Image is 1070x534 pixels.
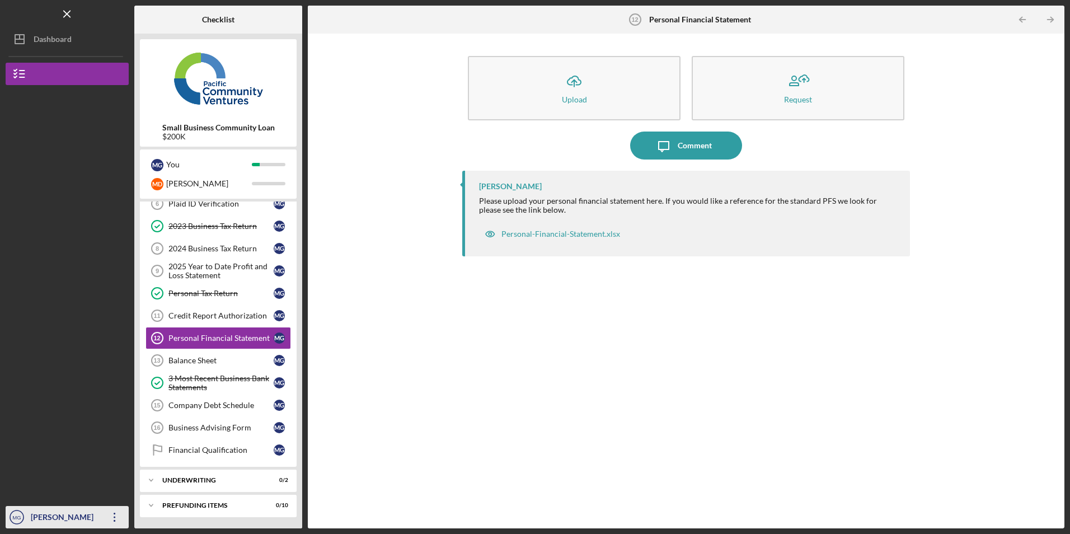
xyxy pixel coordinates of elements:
[168,289,274,298] div: Personal Tax Return
[630,132,742,160] button: Comment
[146,193,291,215] a: 6Plaid ID VerificationMG
[168,401,274,410] div: Company Debt Schedule
[678,132,712,160] div: Comment
[166,174,252,193] div: [PERSON_NAME]
[274,265,285,277] div: M G
[146,372,291,394] a: 3 Most Recent Business Bank StatementsMG
[168,374,274,392] div: 3 Most Recent Business Bank Statements
[274,377,285,388] div: M G
[146,416,291,439] a: 16Business Advising FormMG
[274,400,285,411] div: M G
[168,244,274,253] div: 2024 Business Tax Return
[274,444,285,456] div: M G
[168,262,274,280] div: 2025 Year to Date Profit and Loss Statement
[168,446,274,455] div: Financial Qualification
[501,229,620,238] div: Personal-Financial-Statement.xlsx
[151,178,163,190] div: M D
[274,310,285,321] div: M G
[6,506,129,528] button: MG[PERSON_NAME]
[168,311,274,320] div: Credit Report Authorization
[140,45,297,112] img: Product logo
[146,327,291,349] a: 12Personal Financial StatementMG
[28,506,101,531] div: [PERSON_NAME]
[479,196,898,214] div: Please upload your personal financial statement here. If you would like a reference for the stand...
[274,243,285,254] div: M G
[168,199,274,208] div: Plaid ID Verification
[268,502,288,509] div: 0 / 10
[274,198,285,209] div: M G
[166,155,252,174] div: You
[146,260,291,282] a: 92025 Year to Date Profit and Loss StatementMG
[649,15,751,24] b: Personal Financial Statement
[274,422,285,433] div: M G
[153,335,160,341] tspan: 12
[692,56,904,120] button: Request
[631,16,638,23] tspan: 12
[146,439,291,461] a: Financial QualificationMG
[274,221,285,232] div: M G
[168,222,274,231] div: 2023 Business Tax Return
[168,356,274,365] div: Balance Sheet
[162,477,260,484] div: Underwriting
[202,15,234,24] b: Checklist
[146,215,291,237] a: 2023 Business Tax ReturnMG
[153,424,160,431] tspan: 16
[156,268,159,274] tspan: 9
[479,223,626,245] button: Personal-Financial-Statement.xlsx
[34,28,72,53] div: Dashboard
[162,123,275,132] b: Small Business Community Loan
[151,159,163,171] div: M G
[268,477,288,484] div: 0 / 2
[274,288,285,299] div: M G
[146,349,291,372] a: 13Balance SheetMG
[156,245,159,252] tspan: 8
[146,305,291,327] a: 11Credit Report AuthorizationMG
[146,237,291,260] a: 82024 Business Tax ReturnMG
[468,56,681,120] button: Upload
[168,423,274,432] div: Business Advising Form
[153,402,160,409] tspan: 15
[146,394,291,416] a: 15Company Debt ScheduleMG
[146,282,291,305] a: Personal Tax ReturnMG
[562,95,587,104] div: Upload
[479,182,542,191] div: [PERSON_NAME]
[274,355,285,366] div: M G
[274,332,285,344] div: M G
[12,514,21,521] text: MG
[153,357,160,364] tspan: 13
[162,502,260,509] div: Prefunding Items
[153,312,160,319] tspan: 11
[156,200,159,207] tspan: 6
[784,95,812,104] div: Request
[168,334,274,343] div: Personal Financial Statement
[162,132,275,141] div: $200K
[6,28,129,50] button: Dashboard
